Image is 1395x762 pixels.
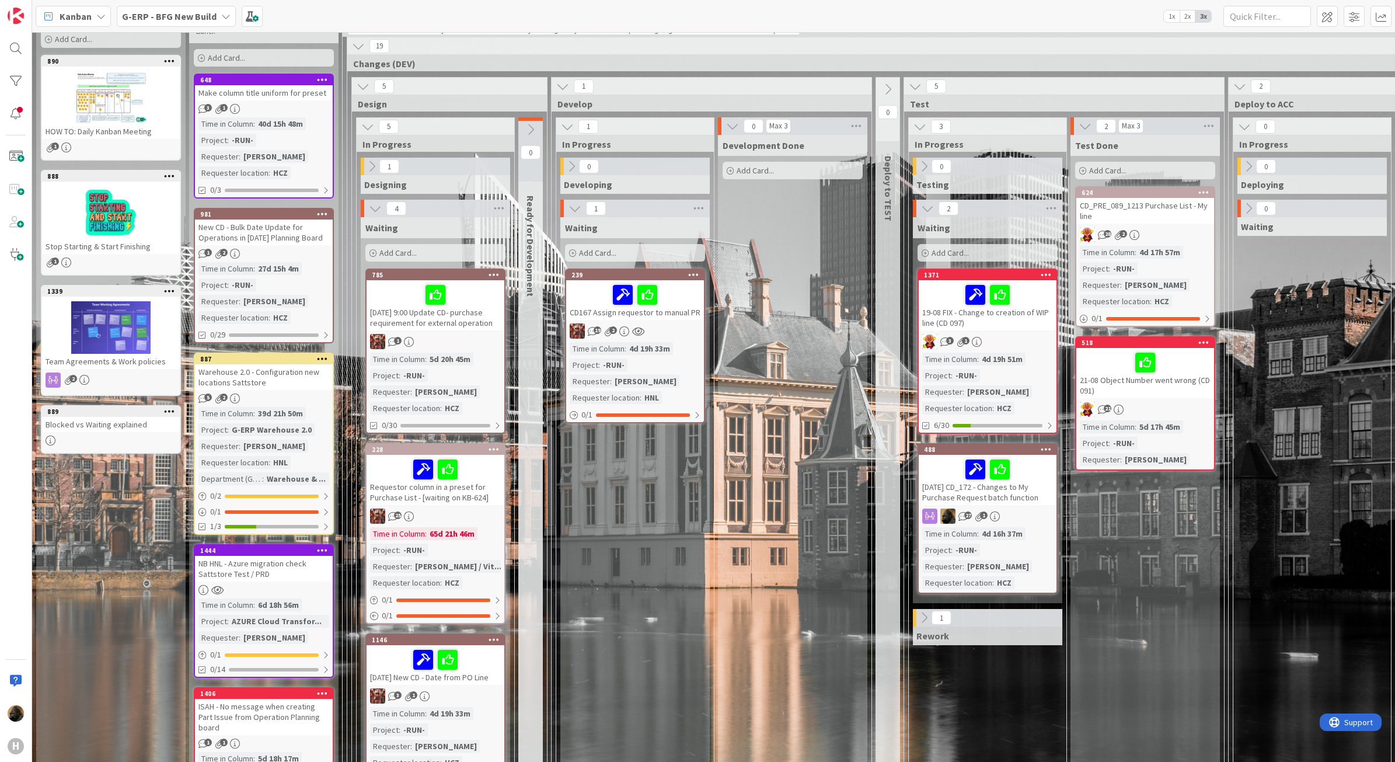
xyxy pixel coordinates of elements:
span: : [410,560,412,573]
div: Project [198,279,227,291]
img: ND [8,705,24,722]
div: 228 [367,444,504,455]
div: JK [367,688,504,704]
span: : [253,407,255,420]
div: 19-08 FIX - Change to creation of WIP line (CD 097) [919,280,1056,330]
a: 889Blocked vs Waiting explained [41,405,181,454]
div: Time in Column [370,353,425,366]
div: Requester [1080,453,1120,466]
div: Project [922,369,951,382]
div: Make column title uniform for preset [195,85,333,100]
img: JK [370,334,385,349]
div: Time in Column [1080,420,1135,433]
div: HCZ [270,311,291,324]
div: Time in Column [370,707,425,720]
span: 3 [946,337,954,345]
span: : [239,440,240,453]
div: 488 [919,444,1056,455]
span: 19 [594,326,601,334]
div: -RUN- [400,544,428,556]
div: LC [1076,227,1214,242]
span: : [399,544,400,556]
div: Project [370,369,399,382]
div: 648 [200,76,333,84]
div: [PERSON_NAME] [964,385,1032,398]
a: 51821-08 Object Number went wrong (CD 091)LCTime in Column:5d 17h 45mProject:-RUN-Requester:[PERS... [1075,336,1215,471]
span: : [239,631,240,644]
span: : [227,423,229,436]
div: [PERSON_NAME] [1122,279,1190,291]
div: 890 [47,57,180,65]
div: [DATE] New CD - Date from PO Line [367,645,504,685]
div: 0/1 [367,593,504,607]
div: 981New CD - Bulk Date Update for Operations in [DATE] Planning Board [195,209,333,245]
div: Requester [198,150,239,163]
span: 1 [220,104,228,112]
span: : [992,402,994,415]
div: -RUN- [953,544,980,556]
div: Requester [370,740,410,753]
div: 488 [924,446,1056,454]
span: 1x [1164,11,1180,22]
div: [PERSON_NAME] [412,385,480,398]
div: Time in Column [198,599,253,611]
div: 888 [47,172,180,180]
span: : [1120,453,1122,466]
img: ND [940,509,955,524]
div: 890HOW TO: Daily Kanban Meeting [42,56,180,139]
span: : [440,576,442,589]
span: : [977,353,979,366]
span: : [951,544,953,556]
div: Requester [370,385,410,398]
div: -RUN- [400,723,428,736]
div: Requester [922,560,962,573]
div: 0/1 [1076,311,1214,326]
div: Requester location [570,391,640,404]
div: 1444NB HNL - Azure migration check Sattstore Test / PRD [195,545,333,582]
span: 1 [204,739,212,746]
div: Requester location [922,576,992,589]
span: : [399,369,400,382]
div: Department (G-ERP) [198,472,262,485]
a: 1339Team Agreements & Work policies [41,285,181,396]
div: HOW TO: Daily Kanban Meeting [42,124,180,139]
span: : [951,369,953,382]
div: 239 [566,270,704,280]
div: 239 [571,271,704,279]
img: JK [570,323,585,339]
span: : [268,166,270,179]
div: 1371 [924,271,1056,279]
div: Requester location [370,576,440,589]
div: Requester location [1080,295,1150,308]
span: 3 [204,104,212,112]
div: Time in Column [198,262,253,275]
div: 1371 [919,270,1056,280]
span: : [992,576,994,589]
div: 518 [1082,339,1214,347]
div: [PERSON_NAME] / Vit... [412,560,504,573]
div: -RUN- [229,279,256,291]
a: 137119-08 FIX - Change to creation of WIP line (CD 097)LCTime in Column:4d 19h 51mProject:-RUN-Re... [918,269,1058,434]
div: 889Blocked vs Waiting explained [42,406,180,432]
div: JK [367,334,504,349]
div: ISAH - No message when creating Part Issue from Operation Planning board [195,699,333,735]
div: [PERSON_NAME] [240,150,308,163]
div: HCZ [270,166,291,179]
a: 624CD_PRE_089_1213 Purchase List - My lineLCTime in Column:4d 17h 57mProject:-RUN-Requester:[PERS... [1075,186,1215,327]
span: 0 / 1 [210,649,221,661]
input: Quick Filter... [1223,6,1311,27]
div: 624CD_PRE_089_1213 Purchase List - My line [1076,187,1214,224]
div: NB HNL - Azure migration check Sattstore Test / PRD [195,556,333,582]
span: 1 [220,739,228,746]
img: JK [370,688,385,704]
div: -RUN- [1110,437,1138,450]
span: 2 [609,326,617,334]
span: 1 [394,337,402,345]
span: 2 [220,249,228,256]
span: 2 [1120,230,1127,238]
img: LC [922,334,937,349]
div: ND [919,509,1056,524]
div: AZURE Cloud Transfor... [229,615,325,628]
div: Warehouse & ... [264,472,329,485]
span: : [262,472,264,485]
